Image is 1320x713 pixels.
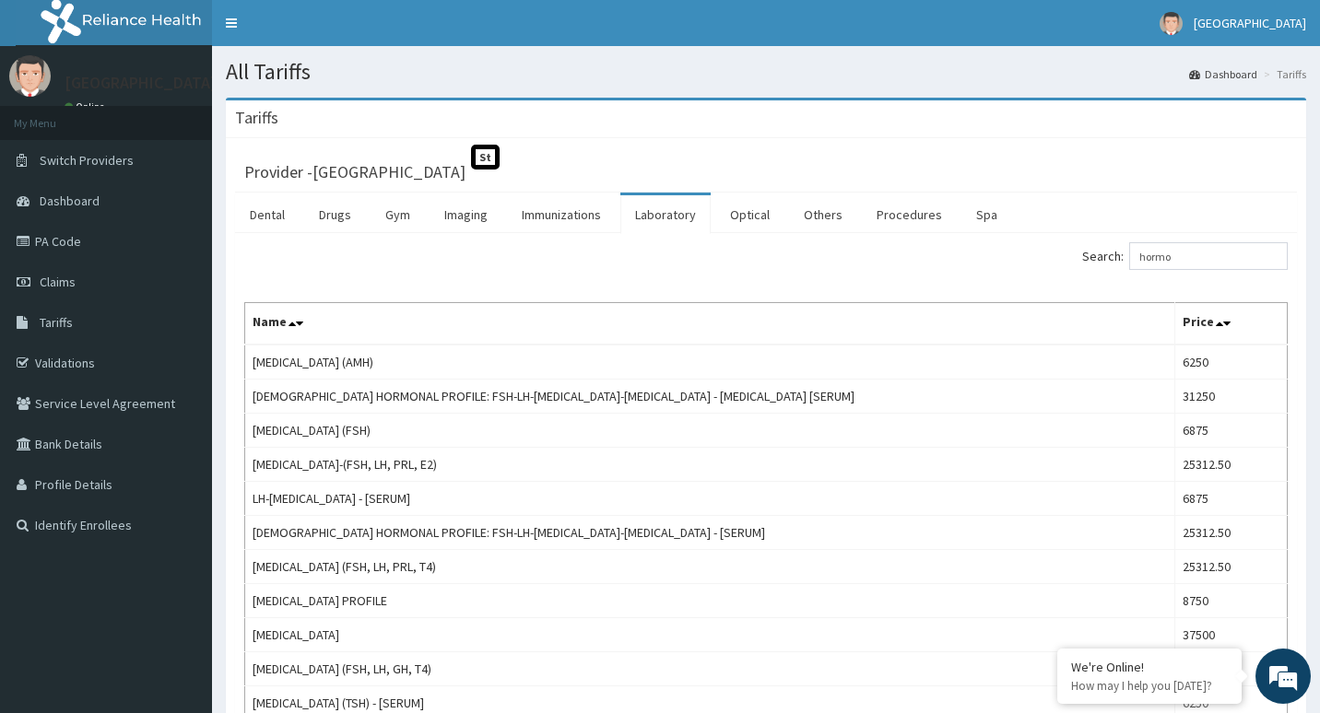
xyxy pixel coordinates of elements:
a: Gym [371,195,425,234]
img: User Image [1160,12,1183,35]
td: 8750 [1175,584,1288,618]
span: [GEOGRAPHIC_DATA] [1194,15,1306,31]
td: [MEDICAL_DATA] (FSH, LH, PRL, T4) [245,550,1175,584]
td: 6250 [1175,345,1288,380]
img: d_794563401_company_1708531726252_794563401 [34,92,75,138]
h1: All Tariffs [226,60,1306,84]
a: Dashboard [1189,66,1257,82]
a: Others [789,195,857,234]
span: We're online! [107,232,254,418]
a: Dental [235,195,300,234]
td: 37500 [1175,618,1288,652]
div: Chat with us now [96,103,310,127]
td: 25312.50 [1175,516,1288,550]
h3: Provider - [GEOGRAPHIC_DATA] [244,164,466,181]
td: 31250 [1175,380,1288,414]
a: Spa [961,195,1012,234]
li: Tariffs [1259,66,1306,82]
a: Laboratory [620,195,711,234]
td: [MEDICAL_DATA] (FSH) [245,414,1175,448]
span: St [471,145,500,169]
td: [MEDICAL_DATA] (AMH) [245,345,1175,380]
a: Imaging [430,195,502,234]
p: How may I help you today? [1071,678,1228,694]
td: 6875 [1175,414,1288,448]
span: Claims [40,274,76,290]
a: Immunizations [507,195,616,234]
label: Search: [1082,242,1288,270]
a: Drugs [304,195,366,234]
input: Search: [1129,242,1288,270]
td: [DEMOGRAPHIC_DATA] HORMONAL PROFILE: FSH-LH-[MEDICAL_DATA]-[MEDICAL_DATA] - [SERUM] [245,516,1175,550]
td: 25312.50 [1175,550,1288,584]
div: Minimize live chat window [302,9,347,53]
td: LH-[MEDICAL_DATA] - [SERUM] [245,482,1175,516]
span: Dashboard [40,193,100,209]
td: 25312.50 [1175,448,1288,482]
textarea: Type your message and hit 'Enter' [9,503,351,567]
td: 6875 [1175,482,1288,516]
a: Procedures [862,195,957,234]
p: [GEOGRAPHIC_DATA] [65,75,217,91]
td: [MEDICAL_DATA]-(FSH, LH, PRL, E2) [245,448,1175,482]
a: Online [65,100,109,113]
th: Name [245,303,1175,345]
img: User Image [9,55,51,97]
a: Optical [715,195,784,234]
td: [MEDICAL_DATA] PROFILE [245,584,1175,618]
span: Tariffs [40,314,73,331]
th: Price [1175,303,1288,345]
td: [MEDICAL_DATA] (FSH, LH, GH, T4) [245,652,1175,686]
span: Switch Providers [40,152,134,169]
div: We're Online! [1071,659,1228,675]
h3: Tariffs [235,110,278,126]
td: [MEDICAL_DATA] [245,618,1175,652]
td: [DEMOGRAPHIC_DATA] HORMONAL PROFILE: FSH-LH-[MEDICAL_DATA]-[MEDICAL_DATA] - [MEDICAL_DATA] [SERUM] [245,380,1175,414]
